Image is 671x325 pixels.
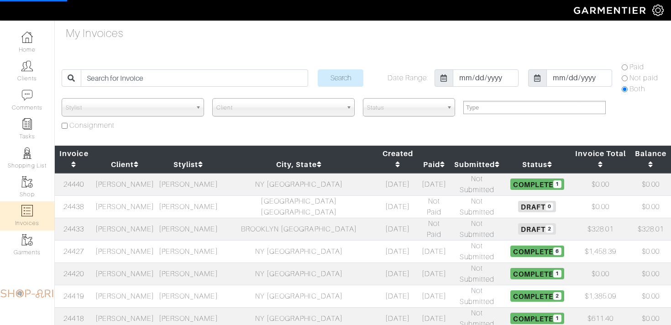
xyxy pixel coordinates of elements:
[66,99,192,117] span: Stylist
[59,149,88,169] a: Invoice
[553,247,561,255] span: 6
[377,195,418,218] td: [DATE]
[510,290,564,301] span: Complete
[93,240,157,262] td: [PERSON_NAME]
[545,203,553,210] span: 0
[518,223,556,234] span: Draft
[630,285,671,307] td: $0.00
[451,195,503,218] td: Not Submitted
[93,262,157,285] td: [PERSON_NAME]
[157,285,220,307] td: [PERSON_NAME]
[575,149,626,169] a: Invoice Total
[21,118,33,130] img: reminder-icon-8004d30b9f0a5d33ae49ab947aed9ed385cf756f9e5892f1edd6e32f2345188e.png
[629,84,645,94] label: Both
[418,285,451,307] td: [DATE]
[377,240,418,262] td: [DATE]
[569,2,652,18] img: garmentier-logo-header-white-b43fb05a5012e4ada735d5af1a66efaba907eab6374d6393d1fbf88cb4ef424d.png
[553,292,561,300] span: 2
[63,203,84,211] a: 24438
[377,218,418,240] td: [DATE]
[553,315,561,322] span: 1
[522,160,552,169] a: Status
[157,173,220,196] td: [PERSON_NAME]
[451,173,503,196] td: Not Submitted
[451,285,503,307] td: Not Submitted
[571,218,630,240] td: $328.01
[220,173,377,196] td: NY [GEOGRAPHIC_DATA]
[220,262,377,285] td: NY [GEOGRAPHIC_DATA]
[377,173,418,196] td: [DATE]
[377,262,418,285] td: [DATE]
[63,292,84,300] a: 24419
[553,180,561,188] span: 1
[157,218,220,240] td: [PERSON_NAME]
[220,240,377,262] td: NY [GEOGRAPHIC_DATA]
[216,99,342,117] span: Client
[21,205,33,216] img: orders-icon-0abe47150d42831381b5fb84f609e132dff9fe21cb692f30cb5eec754e2cba89.png
[423,160,445,169] a: Paid
[571,173,630,196] td: $0.00
[21,147,33,159] img: stylists-icon-eb353228a002819b7ec25b43dbf5f0378dd9e0616d9560372ff212230b889e62.png
[545,225,553,233] span: 2
[276,160,322,169] a: City, State
[367,99,443,117] span: Status
[418,240,451,262] td: [DATE]
[630,218,671,240] td: $328.01
[377,285,418,307] td: [DATE]
[220,195,377,218] td: [GEOGRAPHIC_DATA] [GEOGRAPHIC_DATA]
[21,234,33,246] img: garments-icon-b7da505a4dc4fd61783c78ac3ca0ef83fa9d6f193b1c9dc38574b1d14d53ca28.png
[451,218,503,240] td: Not Submitted
[418,195,451,218] td: Not Paid
[454,160,500,169] a: Submitted
[571,195,630,218] td: $0.00
[173,160,203,169] a: Stylist
[630,262,671,285] td: $0.00
[69,120,115,131] label: Consignment
[66,27,124,40] h4: My Invoices
[418,262,451,285] td: [DATE]
[220,285,377,307] td: NY [GEOGRAPHIC_DATA]
[81,69,308,87] input: Search for Invoice
[21,31,33,43] img: dashboard-icon-dbcd8f5a0b271acd01030246c82b418ddd0df26cd7fceb0bd07c9910d44c42f6.png
[571,240,630,262] td: $1,458.39
[571,285,630,307] td: $1,385.09
[21,89,33,101] img: comment-icon-a0a6a9ef722e966f86d9cbdc48e553b5cf19dbc54f86b18d962a5391bc8f6eb6.png
[652,5,664,16] img: gear-icon-white-bd11855cb880d31180b6d7d6211b90ccbf57a29d726f0c71d8c61bd08dd39cc2.png
[63,247,84,256] a: 24427
[93,173,157,196] td: [PERSON_NAME]
[635,149,666,169] a: Balance
[93,218,157,240] td: [PERSON_NAME]
[630,195,671,218] td: $0.00
[418,218,451,240] td: Not Paid
[451,240,503,262] td: Not Submitted
[21,60,33,72] img: clients-icon-6bae9207a08558b7cb47a8932f037763ab4055f8c8b6bfacd5dc20c3e0201464.png
[630,240,671,262] td: $0.00
[388,73,429,84] label: Date Range:
[418,173,451,196] td: [DATE]
[157,195,220,218] td: [PERSON_NAME]
[63,315,84,323] a: 24418
[630,173,671,196] td: $0.00
[553,270,561,278] span: 1
[220,218,377,240] td: BROOKLYN [GEOGRAPHIC_DATA]
[629,62,644,73] label: Paid
[510,178,564,189] span: Complete
[21,176,33,188] img: garments-icon-b7da505a4dc4fd61783c78ac3ca0ef83fa9d6f193b1c9dc38574b1d14d53ca28.png
[383,149,413,169] a: Created
[93,285,157,307] td: [PERSON_NAME]
[571,262,630,285] td: $0.00
[63,225,84,233] a: 24433
[63,270,84,278] a: 24420
[629,73,658,84] label: Not paid
[63,180,84,189] a: 24440
[451,262,503,285] td: Not Submitted
[518,201,556,212] span: Draft
[510,313,564,324] span: Complete
[157,262,220,285] td: [PERSON_NAME]
[510,268,564,279] span: Complete
[111,160,139,169] a: Client
[318,69,363,87] input: Search
[510,246,564,257] span: Complete
[157,240,220,262] td: [PERSON_NAME]
[93,195,157,218] td: [PERSON_NAME]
